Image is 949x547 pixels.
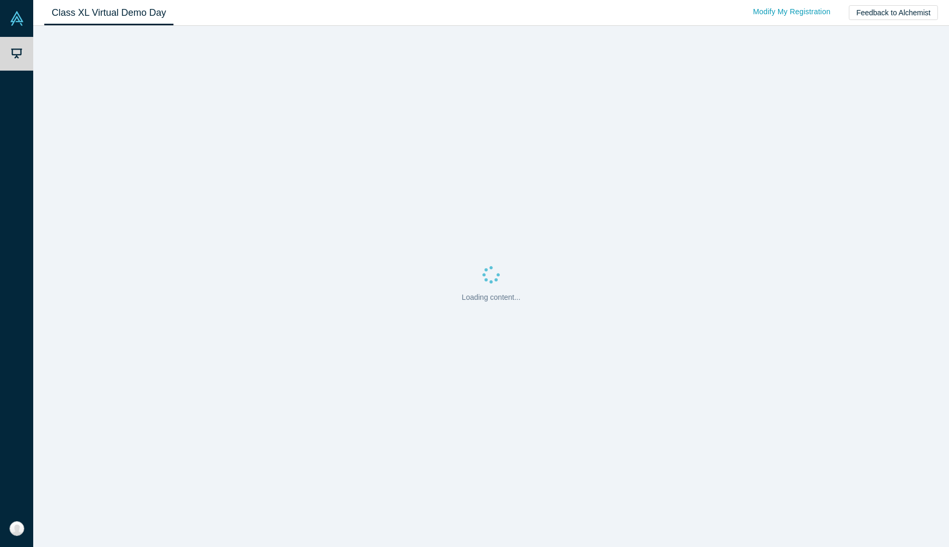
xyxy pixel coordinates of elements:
a: Class XL Virtual Demo Day [44,1,173,25]
p: Loading content... [462,292,520,303]
img: Alchemist Vault Logo [9,11,24,26]
img: Adi Mukherjee's Account [9,521,24,536]
a: Modify My Registration [742,3,841,21]
button: Feedback to Alchemist [849,5,938,20]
